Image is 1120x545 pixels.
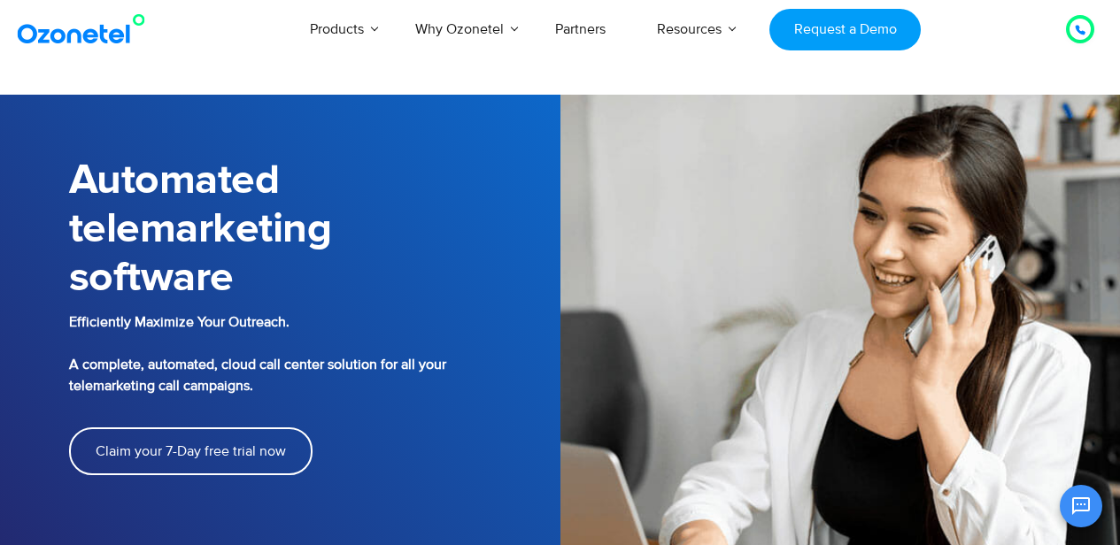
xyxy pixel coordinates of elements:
[69,157,560,303] h1: Automated telemarketing software
[1060,485,1102,527] button: Open chat
[769,9,921,50] a: Request a Demo
[69,313,446,395] b: Efficiently Maximize Your Outreach
[69,427,313,475] a: Claim your 7-Day free trial now
[96,444,286,458] span: Claim your 7-Day free trial now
